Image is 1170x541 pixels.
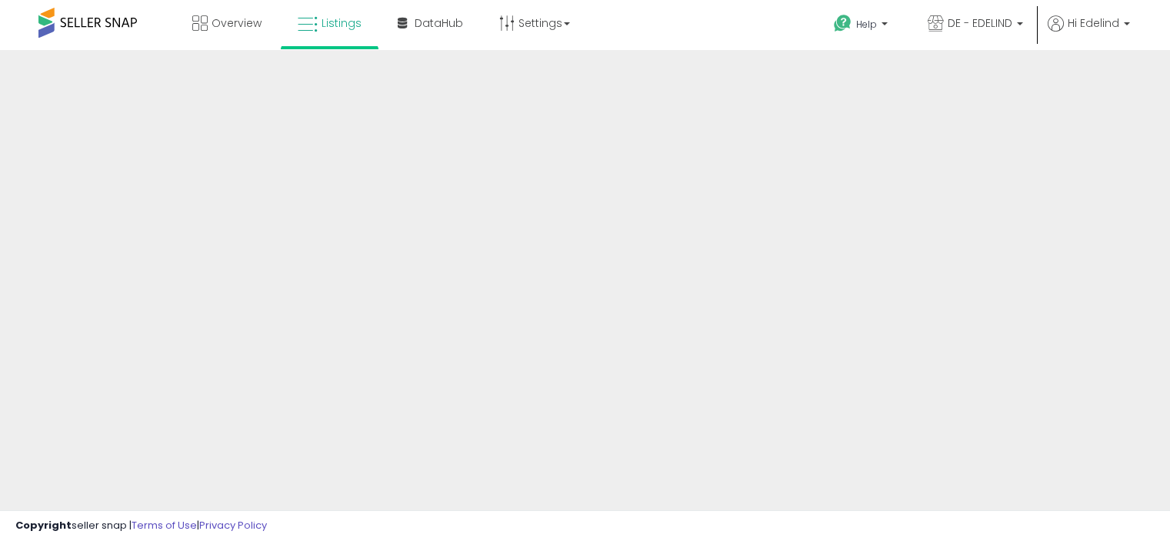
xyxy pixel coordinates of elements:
a: Terms of Use [132,518,197,533]
span: Help [856,18,877,31]
a: Privacy Policy [199,518,267,533]
a: Hi Edelind [1048,15,1130,50]
div: seller snap | | [15,519,267,533]
i: Get Help [833,14,852,33]
span: Listings [322,15,362,31]
a: Help [822,2,903,50]
span: Overview [212,15,262,31]
span: DE - EDELIND [948,15,1012,31]
span: Hi Edelind [1068,15,1119,31]
span: DataHub [415,15,463,31]
strong: Copyright [15,518,72,533]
